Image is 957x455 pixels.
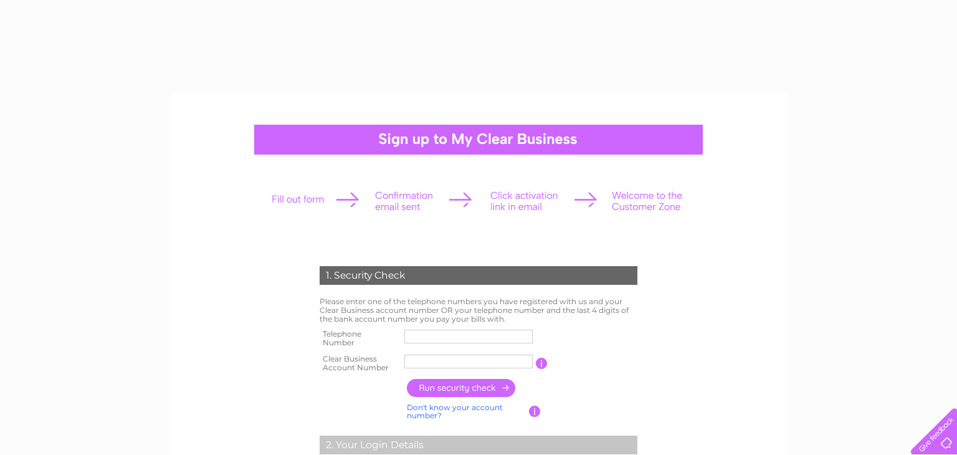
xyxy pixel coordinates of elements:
[529,406,541,417] input: Information
[317,326,401,351] th: Telephone Number
[320,266,637,285] div: 1. Security Check
[536,358,548,369] input: Information
[407,403,503,421] a: Don't know your account number?
[317,351,401,376] th: Clear Business Account Number
[317,294,640,326] td: Please enter one of the telephone numbers you have registered with us and your Clear Business acc...
[320,436,637,454] div: 2. Your Login Details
